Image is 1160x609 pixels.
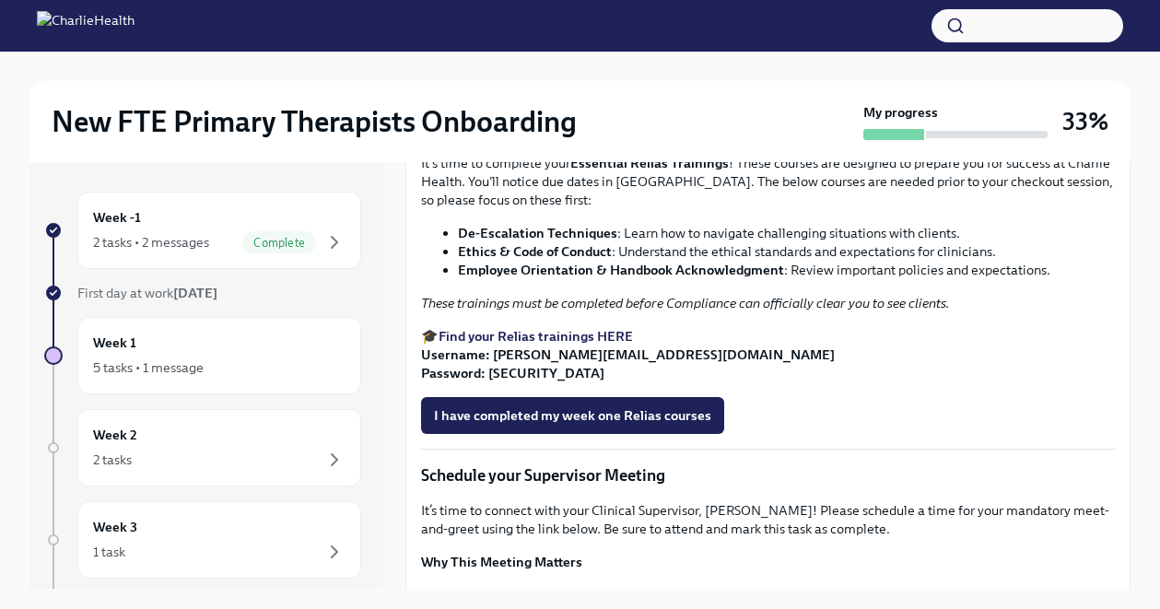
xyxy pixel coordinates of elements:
a: Find your Relias trainings HERE [439,328,633,345]
em: These trainings must be completed before Compliance can officially clear you to see clients. [421,295,949,311]
strong: De-Escalation Techniques [458,225,617,241]
h6: Week 1 [93,333,136,353]
div: 1 task [93,543,125,561]
img: CharlieHealth [37,11,135,41]
a: Week 22 tasks [44,409,361,486]
h6: Week -1 [93,207,141,228]
strong: My progress [863,103,938,122]
li: : Learn how to navigate challenging situations with clients. [458,224,1115,242]
a: Week 31 task [44,501,361,579]
a: Week 15 tasks • 1 message [44,317,361,394]
span: First day at work [77,285,217,301]
li: This meeting is as part of onboarding. [458,586,1115,604]
div: 2 tasks [93,451,132,469]
strong: [DATE] [173,285,217,301]
p: 🎓 [421,327,1115,382]
strong: required [546,587,598,603]
li: : Understand the ethical standards and expectations for clinicians. [458,242,1115,261]
p: Schedule your Supervisor Meeting [421,464,1115,486]
strong: Employee Orientation & Handbook Acknowledgment [458,262,784,278]
span: I have completed my week one Relias courses [434,406,711,425]
li: : Review important policies and expectations. [458,261,1115,279]
p: It’s time to connect with your Clinical Supervisor, [PERSON_NAME]! Please schedule a time for you... [421,501,1115,538]
strong: Ethics & Code of Conduct [458,243,612,260]
h6: Week 2 [93,425,137,445]
strong: Why This Meeting Matters [421,554,582,570]
p: It's time to complete your ! These courses are designed to prepare you for success at Charlie Hea... [421,154,1115,209]
h6: Week 3 [93,517,137,537]
a: First day at work[DATE] [44,284,361,302]
strong: Essential Relias Trainings [570,155,729,171]
h2: New FTE Primary Therapists Onboarding [52,103,577,140]
button: I have completed my week one Relias courses [421,397,724,434]
div: 5 tasks • 1 message [93,358,204,377]
a: Week -12 tasks • 2 messagesComplete [44,192,361,269]
h3: 33% [1062,105,1108,138]
strong: Username: [PERSON_NAME][EMAIL_ADDRESS][DOMAIN_NAME] Password: [SECURITY_DATA] [421,346,835,381]
div: 2 tasks • 2 messages [93,233,209,252]
span: Complete [242,236,316,250]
